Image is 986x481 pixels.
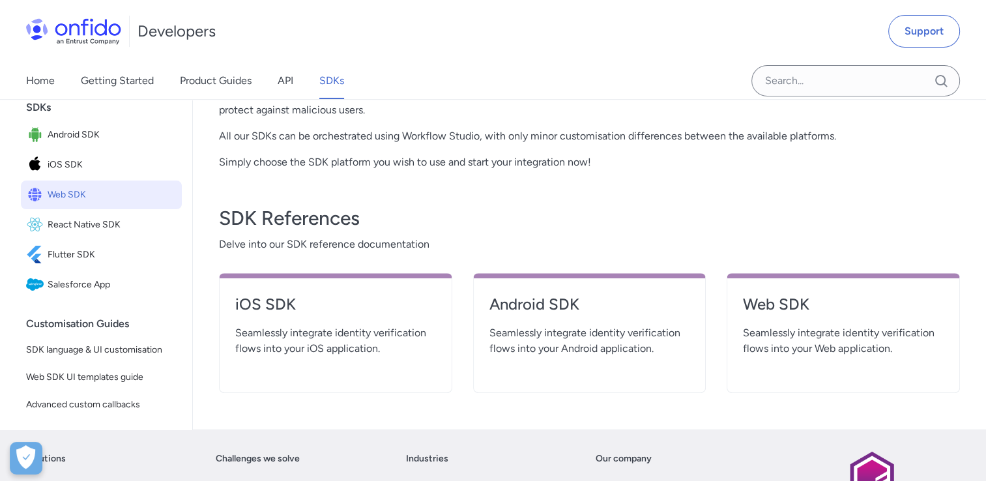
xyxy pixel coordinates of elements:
[21,337,182,363] a: SDK language & UI customisation
[406,451,448,467] a: Industries
[21,181,182,209] a: IconWeb SDKWeb SDK
[489,325,690,357] span: Seamlessly integrate identity verification flows into your Android application.
[26,186,48,204] img: IconWeb SDK
[219,128,960,144] p: All our SDKs can be orchestrated using Workflow Studio, with only minor customisation differences...
[26,95,187,121] div: SDKs
[26,370,177,385] span: Web SDK UI templates guide
[26,342,177,358] span: SDK language & UI customisation
[489,294,690,315] h4: Android SDK
[278,63,293,99] a: API
[235,325,436,357] span: Seamlessly integrate identity verification flows into your iOS application.
[48,246,177,264] span: Flutter SDK
[26,311,187,337] div: Customisation Guides
[888,15,960,48] a: Support
[596,451,652,467] a: Our company
[21,392,182,418] a: Advanced custom callbacks
[235,294,436,315] h4: iOS SDK
[21,364,182,390] a: Web SDK UI templates guide
[235,294,436,325] a: iOS SDK
[48,216,177,234] span: React Native SDK
[219,154,960,170] p: Simply choose the SDK platform you wish to use and start your integration now!
[81,63,154,99] a: Getting Started
[180,63,252,99] a: Product Guides
[26,63,55,99] a: Home
[489,294,690,325] a: Android SDK
[319,63,344,99] a: SDKs
[21,270,182,299] a: IconSalesforce AppSalesforce App
[216,451,300,467] a: Challenges we solve
[26,18,121,44] img: Onfido Logo
[26,216,48,234] img: IconReact Native SDK
[743,294,944,315] h4: Web SDK
[48,126,177,144] span: Android SDK
[21,121,182,149] a: IconAndroid SDKAndroid SDK
[10,442,42,474] div: Cookie Preferences
[138,21,216,42] h1: Developers
[743,294,944,325] a: Web SDK
[21,241,182,269] a: IconFlutter SDKFlutter SDK
[48,186,177,204] span: Web SDK
[21,151,182,179] a: IconiOS SDKiOS SDK
[743,325,944,357] span: Seamlessly integrate identity verification flows into your Web application.
[10,442,42,474] button: Open Preferences
[26,451,66,467] a: Solutions
[26,276,48,294] img: IconSalesforce App
[26,246,48,264] img: IconFlutter SDK
[26,126,48,144] img: IconAndroid SDK
[26,156,48,174] img: IconiOS SDK
[48,276,177,294] span: Salesforce App
[751,65,960,96] input: Onfido search input field
[26,397,177,413] span: Advanced custom callbacks
[219,205,960,231] h3: SDK References
[48,156,177,174] span: iOS SDK
[21,211,182,239] a: IconReact Native SDKReact Native SDK
[219,237,960,252] span: Delve into our SDK reference documentation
